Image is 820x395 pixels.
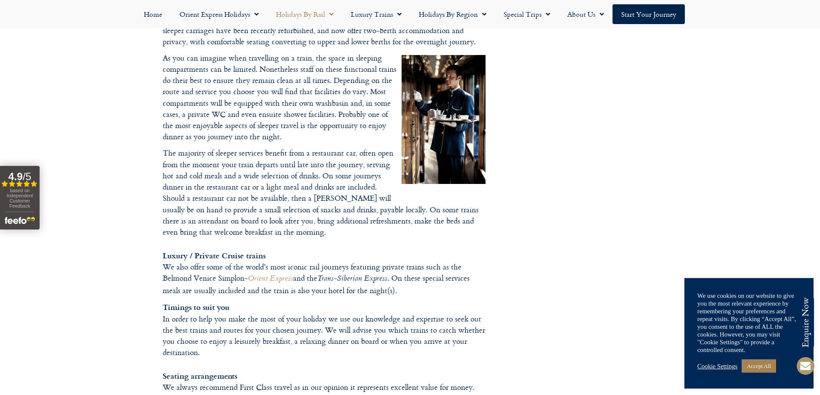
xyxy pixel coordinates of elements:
strong: Luxury / Private Cruise trains [163,250,266,261]
a: Home [135,4,171,24]
a: Luxury Trains [342,4,410,24]
strong: Timings to suit you [163,301,229,312]
p: The majority of sleeper services benefit from a restaurant car, often open from the moment your t... [163,147,486,296]
a: Cookie Settings [697,362,737,370]
a: Start your Journey [613,4,685,24]
em: Trans-Siberian Express [317,273,387,285]
a: Holidays by Region [410,4,495,24]
div: We use cookies on our website to give you the most relevant experience by remembering your prefer... [697,292,801,354]
a: Orient Express Holidays [171,4,267,24]
a: Orient Express [248,272,293,284]
p: As you can imagine when travelling on a train, the space in sleeping compartments can be limited.... [163,52,486,143]
a: About Us [559,4,613,24]
nav: Menu [4,4,816,24]
a: Special Trips [495,4,559,24]
em: Orient Express [248,273,293,285]
a: Accept All [742,359,776,373]
strong: Seating arrangements [163,370,237,381]
a: Holidays by Rail [267,4,342,24]
img: sleeper-trains [402,55,486,184]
